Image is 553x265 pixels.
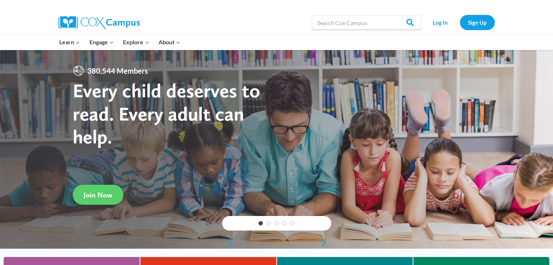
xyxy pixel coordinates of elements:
[282,221,286,225] a: 4
[290,221,294,225] a: 5
[84,191,112,199] span: Join Now
[222,235,331,250] div: content slider buttons
[55,34,185,50] nav: Primary Navigation
[425,15,456,30] a: Log In
[312,15,421,30] input: Search Cox Campus
[460,15,495,30] a: Sign Up
[73,185,123,205] a: Join Now
[320,238,331,247] a: next
[59,37,80,47] span: Learn
[222,238,233,247] a: previous
[159,37,180,47] span: About
[123,37,149,47] span: Explore
[267,221,271,225] a: 2
[425,15,495,30] nav: Secondary Navigation
[259,221,263,225] a: 1
[275,221,279,225] a: 3
[73,79,260,148] strong: Every child deserves to read. Every adult can help.
[84,65,151,77] span: 380,544 Members
[59,16,140,29] img: Cox Campus
[89,37,114,47] span: Engage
